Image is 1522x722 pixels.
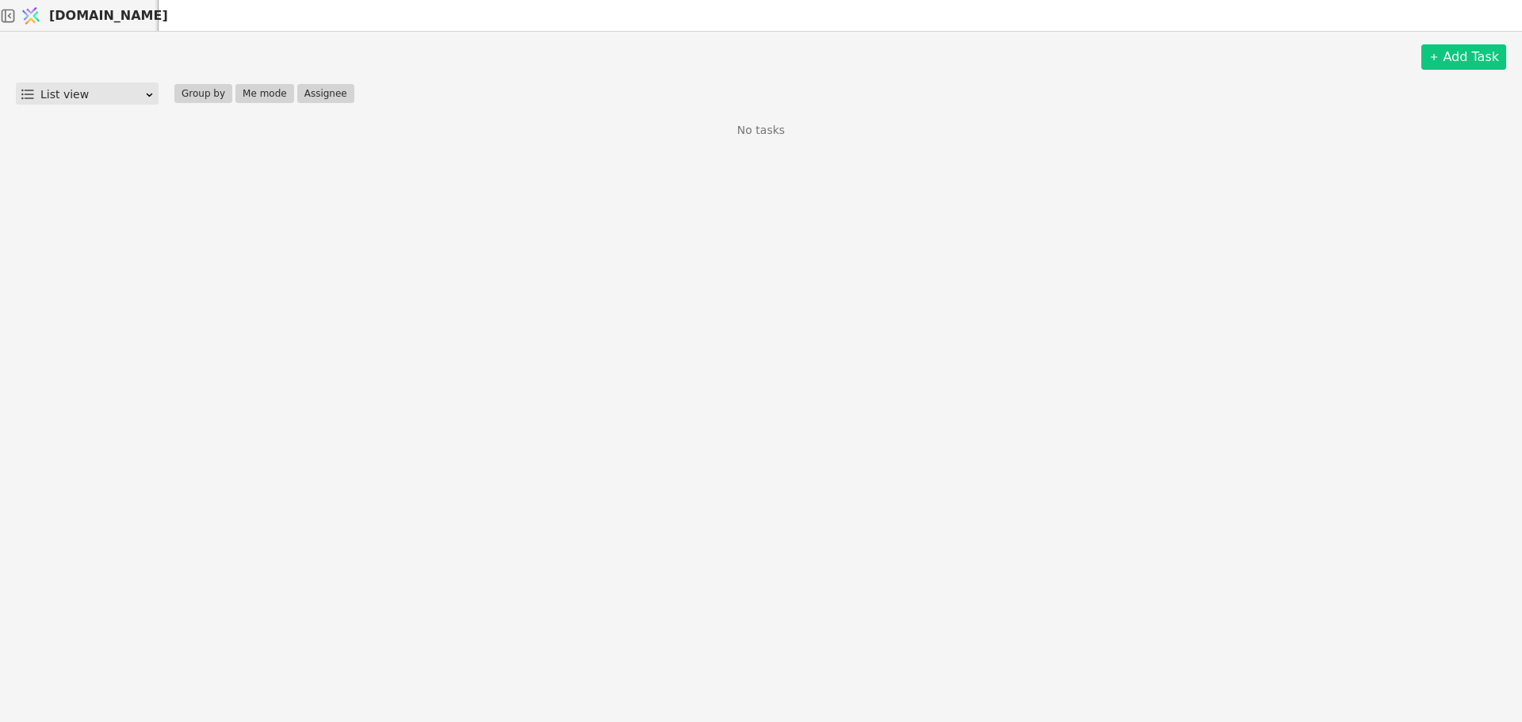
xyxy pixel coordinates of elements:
[49,6,168,25] span: [DOMAIN_NAME]
[19,1,43,31] img: Logo
[297,84,354,103] button: Assignee
[16,1,159,31] a: [DOMAIN_NAME]
[737,122,785,139] p: No tasks
[1421,44,1506,70] a: Add Task
[174,84,232,103] button: Group by
[40,83,144,105] div: List view
[235,84,294,103] button: Me mode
